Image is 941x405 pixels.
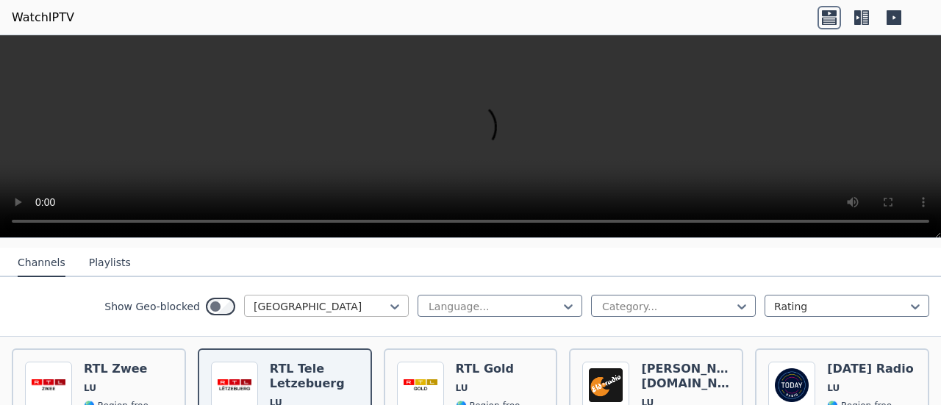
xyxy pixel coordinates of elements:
span: LU [456,382,468,394]
button: Playlists [89,249,131,277]
label: Show Geo-blocked [104,299,200,314]
span: LU [827,382,840,394]
h6: RTL Zwee [84,362,161,376]
h6: RTL Gold [456,362,520,376]
a: WatchIPTV [12,9,74,26]
h6: [DATE] Radio [827,362,914,376]
h6: [PERSON_NAME][DOMAIN_NAME] [641,362,730,391]
button: Channels [18,249,65,277]
span: LU [84,382,96,394]
h6: RTL Tele Letzebuerg [270,362,359,391]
